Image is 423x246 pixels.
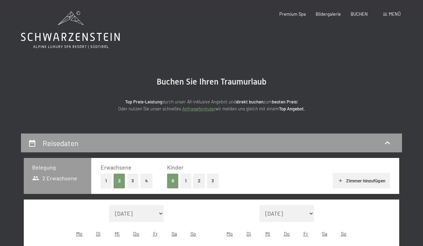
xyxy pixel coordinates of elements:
abbr: Sonntag [191,231,196,237]
h2: Reisedaten [43,139,78,147]
abbr: Freitag [153,231,158,237]
button: 1 [101,174,112,188]
button: 1 [180,174,191,188]
abbr: Mittwoch [265,231,270,237]
span: Kinder [167,164,184,171]
abbr: Sonntag [341,231,346,237]
abbr: Mittwoch [115,231,120,237]
span: 2 Erwachsene [32,174,77,182]
a: Anfrageformular [182,106,215,111]
a: Bildergalerie [316,11,341,17]
abbr: Dienstag [246,231,251,237]
abbr: Samstag [322,231,327,237]
span: Menü [389,11,401,17]
strong: direkt buchen [236,99,264,104]
abbr: Samstag [172,231,177,237]
strong: Top Angebot. [279,106,305,111]
span: Erwachsene [101,164,131,171]
abbr: Donnerstag [284,231,290,237]
strong: Top Preis-Leistung [125,99,162,104]
span: Buchen Sie Ihren Traumurlaub [157,77,266,87]
abbr: Donnerstag [133,231,139,237]
abbr: Montag [76,231,83,237]
button: 3 [127,174,139,188]
button: 4 [141,174,152,188]
h3: Belegung [32,164,83,171]
p: durch unser All-inklusive Angebot und zum ! Oder nutzen Sie unser schnelles wir melden uns gleich... [72,98,351,113]
button: 3 [207,174,218,188]
button: 2 [193,174,205,188]
a: BUCHEN [351,11,368,17]
abbr: Montag [227,231,233,237]
strong: besten Preis [272,99,297,104]
a: Premium Spa [279,11,306,17]
abbr: Freitag [303,231,308,237]
abbr: Dienstag [96,231,101,237]
button: 0 [167,174,179,188]
button: Zimmer hinzufügen [333,173,390,188]
button: 2 [114,174,125,188]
